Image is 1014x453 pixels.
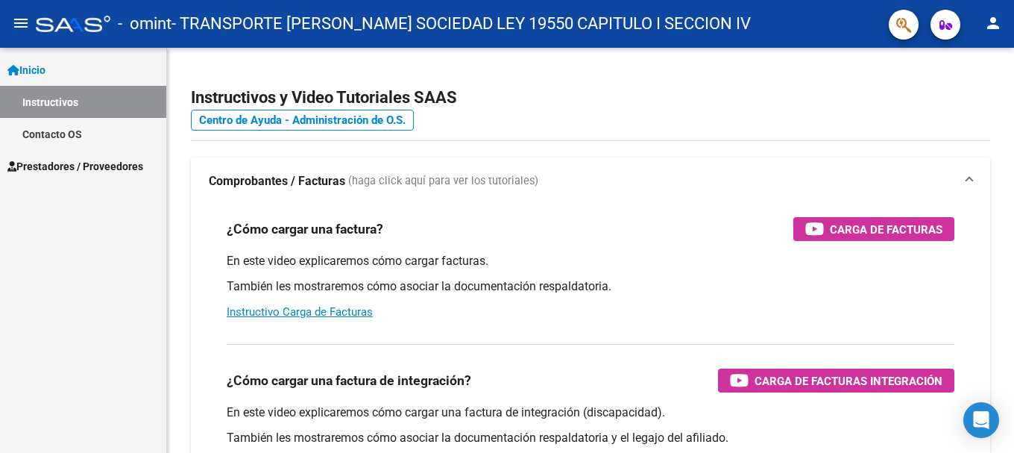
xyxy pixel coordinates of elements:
[830,220,942,239] span: Carga de Facturas
[227,278,954,295] p: También les mostraremos cómo asociar la documentación respaldatoria.
[348,173,538,190] span: (haga click aquí para ver los tutoriales)
[963,402,999,438] div: Open Intercom Messenger
[7,62,45,78] span: Inicio
[7,158,143,175] span: Prestadores / Proveedores
[793,217,954,241] button: Carga de Facturas
[755,372,942,390] span: Carga de Facturas Integración
[191,110,414,131] a: Centro de Ayuda - Administración de O.S.
[227,370,471,391] h3: ¿Cómo cargar una factura de integración?
[191,84,990,112] h2: Instructivos y Video Tutoriales SAAS
[227,430,954,446] p: También les mostraremos cómo asociar la documentación respaldatoria y el legajo del afiliado.
[227,219,383,240] h3: ¿Cómo cargar una factura?
[12,14,30,32] mat-icon: menu
[227,404,954,421] p: En este video explicaremos cómo cargar una factura de integración (discapacidad).
[227,253,954,269] p: En este video explicaremos cómo cargar facturas.
[984,14,1002,32] mat-icon: person
[118,7,171,40] span: - omint
[171,7,751,40] span: - TRANSPORTE [PERSON_NAME] SOCIEDAD LEY 19550 CAPITULO I SECCION IV
[191,157,990,205] mat-expansion-panel-header: Comprobantes / Facturas (haga click aquí para ver los tutoriales)
[718,369,954,393] button: Carga de Facturas Integración
[209,173,345,190] strong: Comprobantes / Facturas
[227,305,373,319] a: Instructivo Carga de Facturas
